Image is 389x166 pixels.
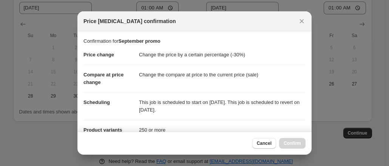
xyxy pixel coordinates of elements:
span: Scheduling [83,99,110,105]
dd: 250 or more [139,120,306,140]
dd: Change the price by a certain percentage (-30%) [139,45,306,65]
span: Price change [83,52,114,57]
dd: Change the compare at price to the current price (sale) [139,65,306,85]
dd: This job is scheduled to start on [DATE]. This job is scheduled to revert on [DATE]. [139,92,306,120]
span: Product variants affected [83,127,122,140]
button: Close [296,16,307,26]
p: Confirmation for [83,37,306,45]
span: Cancel [257,140,272,146]
button: Cancel [252,138,276,149]
span: Compare at price change [83,72,123,85]
span: Price [MEDICAL_DATA] confirmation [83,17,176,25]
b: September promo [118,38,160,44]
